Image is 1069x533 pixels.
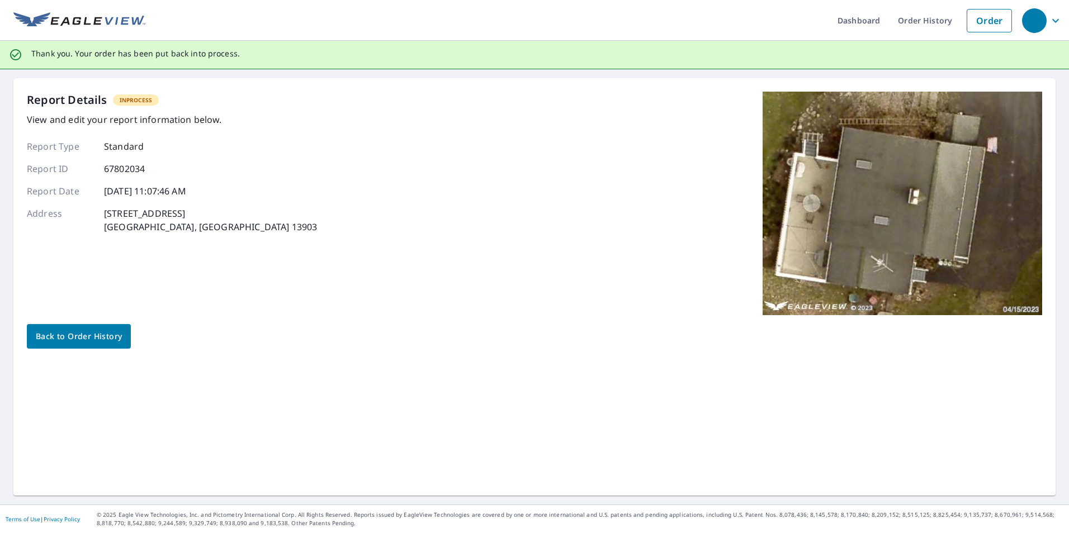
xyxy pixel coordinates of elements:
p: Thank you. Your order has been put back into process. [31,49,240,59]
a: Terms of Use [6,515,40,523]
p: 67802034 [104,162,145,175]
p: [STREET_ADDRESS] [GEOGRAPHIC_DATA], [GEOGRAPHIC_DATA] 13903 [104,207,317,234]
img: EV Logo [13,12,145,29]
p: © 2025 Eagle View Technologies, Inc. and Pictometry International Corp. All Rights Reserved. Repo... [97,511,1063,527]
p: Report Details [27,92,107,108]
p: Report Type [27,140,94,153]
a: Privacy Policy [44,515,80,523]
p: | [6,516,80,522]
p: [DATE] 11:07:46 AM [104,184,186,198]
a: Order [967,9,1012,32]
span: Back to Order History [36,330,122,344]
p: Standard [104,140,144,153]
a: Back to Order History [27,324,131,349]
p: Address [27,207,94,234]
img: Top image [763,92,1042,315]
p: View and edit your report information below. [27,113,317,126]
p: Report Date [27,184,94,198]
p: Report ID [27,162,94,175]
span: InProcess [113,96,159,104]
